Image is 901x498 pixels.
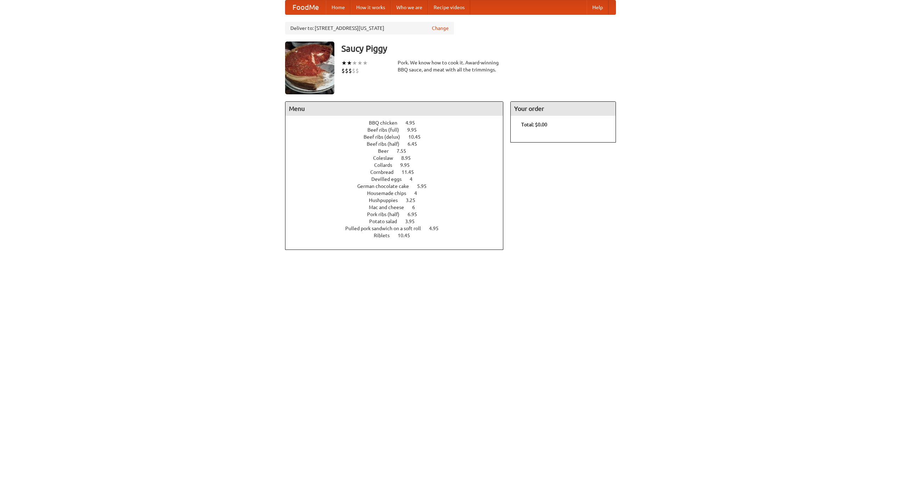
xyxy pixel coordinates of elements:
span: Pulled pork sandwich on a soft roll [345,226,428,231]
span: 5.95 [417,183,434,189]
a: Home [326,0,351,14]
li: $ [341,67,345,75]
a: Hushpuppies 3.25 [369,197,428,203]
span: Beef ribs (delux) [364,134,407,140]
a: Recipe videos [428,0,470,14]
a: Change [432,25,449,32]
span: Cornbread [370,169,401,175]
span: German chocolate cake [357,183,416,189]
li: ★ [341,59,347,67]
span: 3.95 [405,219,422,224]
span: 6.95 [408,212,424,217]
span: 6 [412,204,422,210]
a: Housemade chips 4 [367,190,430,196]
a: Beef ribs (half) 6.45 [367,141,430,147]
span: Hushpuppies [369,197,405,203]
span: 4 [410,176,420,182]
a: Beef ribs (full) 9.95 [367,127,430,133]
h4: Menu [285,102,503,116]
a: Beef ribs (delux) 10.45 [364,134,434,140]
a: Beer 7.55 [378,148,419,154]
a: Potato salad 3.95 [369,219,428,224]
a: Mac and cheese 6 [369,204,428,210]
span: Collards [374,162,399,168]
a: Pulled pork sandwich on a soft roll 4.95 [345,226,452,231]
span: Beef ribs (half) [367,141,407,147]
span: 6.45 [408,141,424,147]
span: Beer [378,148,396,154]
span: 7.55 [397,148,413,154]
span: 8.95 [401,155,418,161]
h4: Your order [511,102,616,116]
a: Pork ribs (half) 6.95 [367,212,430,217]
li: ★ [363,59,368,67]
li: ★ [347,59,352,67]
span: Mac and cheese [369,204,411,210]
a: Coleslaw 8.95 [373,155,424,161]
li: ★ [352,59,357,67]
span: Pork ribs (half) [367,212,407,217]
a: German chocolate cake 5.95 [357,183,440,189]
img: angular.jpg [285,42,334,94]
a: Devilled eggs 4 [371,176,426,182]
span: 4 [414,190,424,196]
a: Who we are [391,0,428,14]
span: BBQ chicken [369,120,404,126]
span: Coleslaw [373,155,400,161]
div: Deliver to: [STREET_ADDRESS][US_STATE] [285,22,454,34]
a: Riblets 10.45 [374,233,423,238]
span: 9.95 [400,162,417,168]
li: $ [348,67,352,75]
li: $ [345,67,348,75]
a: Collards 9.95 [374,162,423,168]
li: $ [352,67,355,75]
span: 4.95 [429,226,446,231]
span: Devilled eggs [371,176,409,182]
a: Cornbread 11.45 [370,169,427,175]
span: 10.45 [398,233,417,238]
span: Potato salad [369,219,404,224]
span: 10.45 [408,134,428,140]
span: Riblets [374,233,397,238]
span: 3.25 [406,197,422,203]
h3: Saucy Piggy [341,42,616,56]
span: 4.95 [405,120,422,126]
li: $ [355,67,359,75]
span: Beef ribs (full) [367,127,406,133]
span: 11.45 [402,169,421,175]
div: Pork. We know how to cook it. Award-winning BBQ sauce, and meat with all the trimmings. [398,59,503,73]
li: ★ [357,59,363,67]
b: Total: $0.00 [521,122,547,127]
span: 9.95 [407,127,424,133]
a: Help [587,0,609,14]
a: BBQ chicken 4.95 [369,120,428,126]
span: Housemade chips [367,190,413,196]
a: FoodMe [285,0,326,14]
a: How it works [351,0,391,14]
